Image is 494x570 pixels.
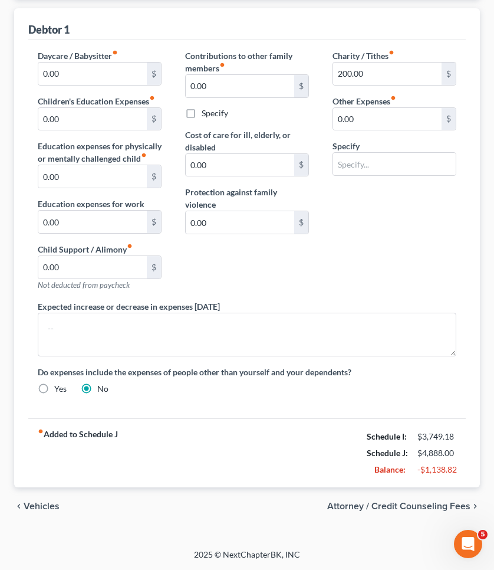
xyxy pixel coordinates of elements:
[141,152,147,158] i: fiber_manual_record
[332,140,360,152] label: Specify
[28,22,70,37] div: Debtor 1
[38,211,147,233] input: --
[38,50,118,62] label: Daycare / Babysitter
[147,211,161,233] div: $
[38,256,147,279] input: --
[185,186,309,211] label: Protection against family violence
[417,447,456,459] div: $4,888.00
[417,431,456,443] div: $3,749.18
[186,211,294,234] input: --
[478,530,488,539] span: 5
[470,502,480,511] i: chevron_right
[38,280,130,290] span: Not deducted from paycheck
[185,129,309,153] label: Cost of care for ill, elderly, or disabled
[38,428,118,478] strong: Added to Schedule J
[202,107,228,119] label: Specify
[367,431,407,441] strong: Schedule I:
[390,95,396,101] i: fiber_manual_record
[333,153,456,175] input: Specify...
[332,50,394,62] label: Charity / Tithes
[333,63,442,85] input: --
[38,63,147,85] input: --
[294,211,308,234] div: $
[35,549,459,570] div: 2025 © NextChapterBK, INC
[38,300,220,313] label: Expected increase or decrease in expenses [DATE]
[147,108,161,130] div: $
[332,95,396,107] label: Other Expenses
[327,502,480,511] button: Attorney / Credit Counseling Fees chevron_right
[127,243,133,249] i: fiber_manual_record
[38,165,147,188] input: --
[38,95,155,107] label: Children's Education Expenses
[38,428,44,434] i: fiber_manual_record
[147,256,161,279] div: $
[38,198,144,210] label: Education expenses for work
[14,502,60,511] button: chevron_left Vehicles
[185,50,309,74] label: Contributions to other family members
[442,108,456,130] div: $
[442,63,456,85] div: $
[14,502,24,511] i: chevron_left
[38,366,456,378] label: Do expenses include the expenses of people other than yourself and your dependents?
[294,75,308,97] div: $
[38,140,162,165] label: Education expenses for physically or mentally challenged child
[38,243,133,255] label: Child Support / Alimony
[367,448,408,458] strong: Schedule J:
[417,464,456,476] div: -$1,138.82
[388,50,394,55] i: fiber_manual_record
[147,165,161,188] div: $
[327,502,470,511] span: Attorney / Credit Counseling Fees
[38,108,147,130] input: --
[294,154,308,176] div: $
[186,154,294,176] input: --
[333,108,442,130] input: --
[149,95,155,101] i: fiber_manual_record
[186,75,294,97] input: --
[97,383,108,395] label: No
[112,50,118,55] i: fiber_manual_record
[24,502,60,511] span: Vehicles
[54,383,67,395] label: Yes
[374,464,406,474] strong: Balance:
[147,63,161,85] div: $
[219,62,225,68] i: fiber_manual_record
[454,530,482,558] iframe: Intercom live chat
